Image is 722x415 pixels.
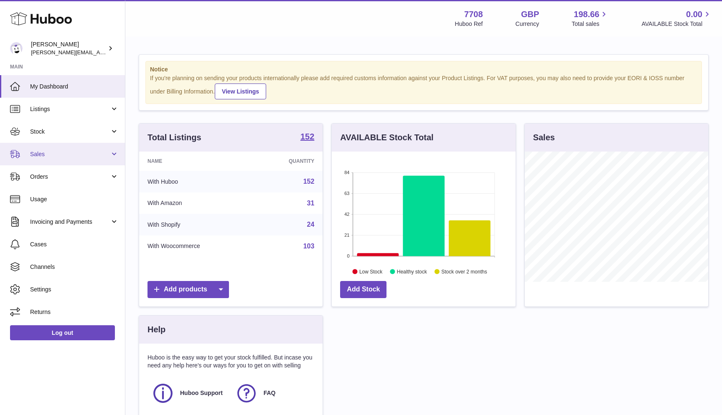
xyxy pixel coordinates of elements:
[150,74,697,99] div: If you're planning on sending your products internationally please add required customs informati...
[147,281,229,298] a: Add products
[521,9,539,20] strong: GBP
[152,382,227,405] a: Huboo Support
[572,20,609,28] span: Total sales
[180,389,223,397] span: Huboo Support
[641,20,712,28] span: AVAILABLE Stock Total
[31,40,106,56] div: [PERSON_NAME]
[442,268,487,274] text: Stock over 2 months
[30,263,119,271] span: Channels
[139,171,253,192] td: With Huboo
[147,324,165,335] h3: Help
[303,243,315,250] a: 103
[215,84,266,99] a: View Listings
[359,268,383,274] text: Low Stock
[30,173,110,181] span: Orders
[30,240,119,248] span: Cases
[340,132,433,143] h3: AVAILABLE Stock Total
[300,132,314,141] strong: 152
[307,221,315,228] a: 24
[139,214,253,235] td: With Shopify
[464,9,483,20] strong: 7708
[30,308,119,316] span: Returns
[139,235,253,257] td: With Woocommerce
[30,150,110,158] span: Sales
[303,178,315,185] a: 152
[139,152,253,171] th: Name
[264,389,276,397] span: FAQ
[345,212,350,217] text: 42
[147,132,201,143] h3: Total Listings
[235,382,310,405] a: FAQ
[150,66,697,73] strong: Notice
[397,268,427,274] text: Healthy stock
[533,132,555,143] h3: Sales
[10,325,115,340] a: Log out
[30,286,119,294] span: Settings
[345,233,350,238] text: 21
[31,49,168,56] span: [PERSON_NAME][EMAIL_ADDRESS][DOMAIN_NAME]
[30,218,110,226] span: Invoicing and Payments
[345,191,350,196] text: 63
[574,9,599,20] span: 198.66
[253,152,323,171] th: Quantity
[686,9,702,20] span: 0.00
[30,105,110,113] span: Listings
[147,354,314,369] p: Huboo is the easy way to get your stock fulfilled. But incase you need any help here's our ways f...
[30,195,119,203] span: Usage
[139,192,253,214] td: With Amazon
[516,20,539,28] div: Currency
[455,20,483,28] div: Huboo Ref
[345,170,350,175] text: 84
[340,281,386,298] a: Add Stock
[641,9,712,28] a: 0.00 AVAILABLE Stock Total
[30,83,119,91] span: My Dashboard
[30,128,110,136] span: Stock
[572,9,609,28] a: 198.66 Total sales
[300,132,314,142] a: 152
[10,42,23,55] img: victor@erbology.co
[347,253,350,258] text: 0
[307,200,315,207] a: 31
